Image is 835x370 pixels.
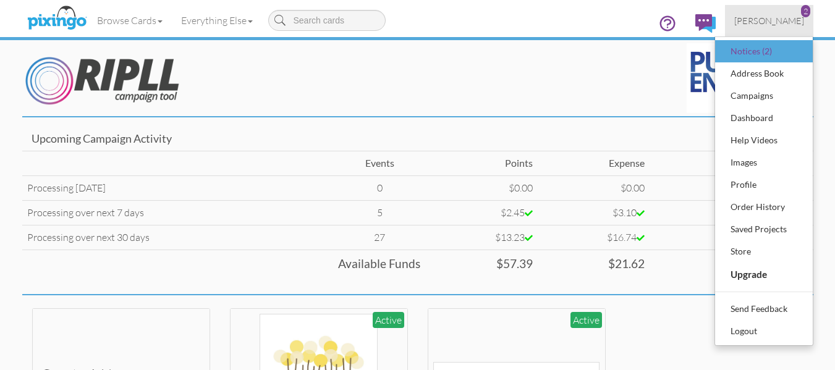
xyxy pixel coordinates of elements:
[715,85,813,107] a: Campaigns
[727,175,800,194] div: Profile
[334,200,426,225] td: 5
[22,176,334,201] td: Processing [DATE]
[801,5,810,17] div: 2
[22,225,334,250] td: Processing over next 30 days
[727,198,800,216] div: Order History
[538,151,650,176] td: Expense
[725,5,813,36] a: [PERSON_NAME] 2
[715,129,813,151] a: Help Videos
[727,131,800,149] div: Help Videos
[695,14,716,33] img: comments.svg
[727,42,800,61] div: Notices (2)
[715,107,813,129] a: Dashboard
[727,242,800,261] div: Store
[334,151,426,176] td: Events
[715,240,813,263] a: Store
[570,312,602,329] div: Active
[88,5,172,36] a: Browse Cards
[715,298,813,320] a: Send Feedback
[715,196,813,218] a: Order History
[650,151,813,176] td: Total
[727,86,800,105] div: Campaigns
[425,151,538,176] td: Points
[727,300,800,318] div: Send Feedback
[268,10,386,31] input: Search cards
[538,250,650,281] td: $21.62
[25,57,180,106] img: Ripll_Logo.png
[650,225,813,250] td: $29.97
[22,250,426,281] td: Available Funds
[727,153,800,172] div: Images
[715,218,813,240] a: Saved Projects
[734,15,804,26] span: [PERSON_NAME]
[425,250,538,281] td: $57.39
[727,64,800,83] div: Address Book
[715,320,813,342] a: Logout
[715,174,813,196] a: Profile
[425,200,538,225] td: $2.45
[24,3,90,34] img: pixingo logo
[715,40,813,62] a: Notices (2)
[715,263,813,286] a: Upgrade
[727,264,800,284] div: Upgrade
[32,133,804,145] h4: Upcoming Campaign Activity
[538,200,650,225] td: $3.10
[22,200,334,225] td: Processing over next 7 days
[425,225,538,250] td: $13.23
[334,225,426,250] td: 27
[727,109,800,127] div: Dashboard
[727,322,800,340] div: Logout
[172,5,262,36] a: Everything Else
[538,176,650,201] td: $0.00
[687,43,810,113] img: maxresdefault.jpg
[715,62,813,85] a: Address Book
[538,225,650,250] td: $16.74
[650,200,813,225] td: $5.55
[715,151,813,174] a: Images
[425,176,538,201] td: $0.00
[334,176,426,201] td: 0
[373,312,404,329] div: Active
[650,176,813,201] td: $0.00
[727,220,800,238] div: Saved Projects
